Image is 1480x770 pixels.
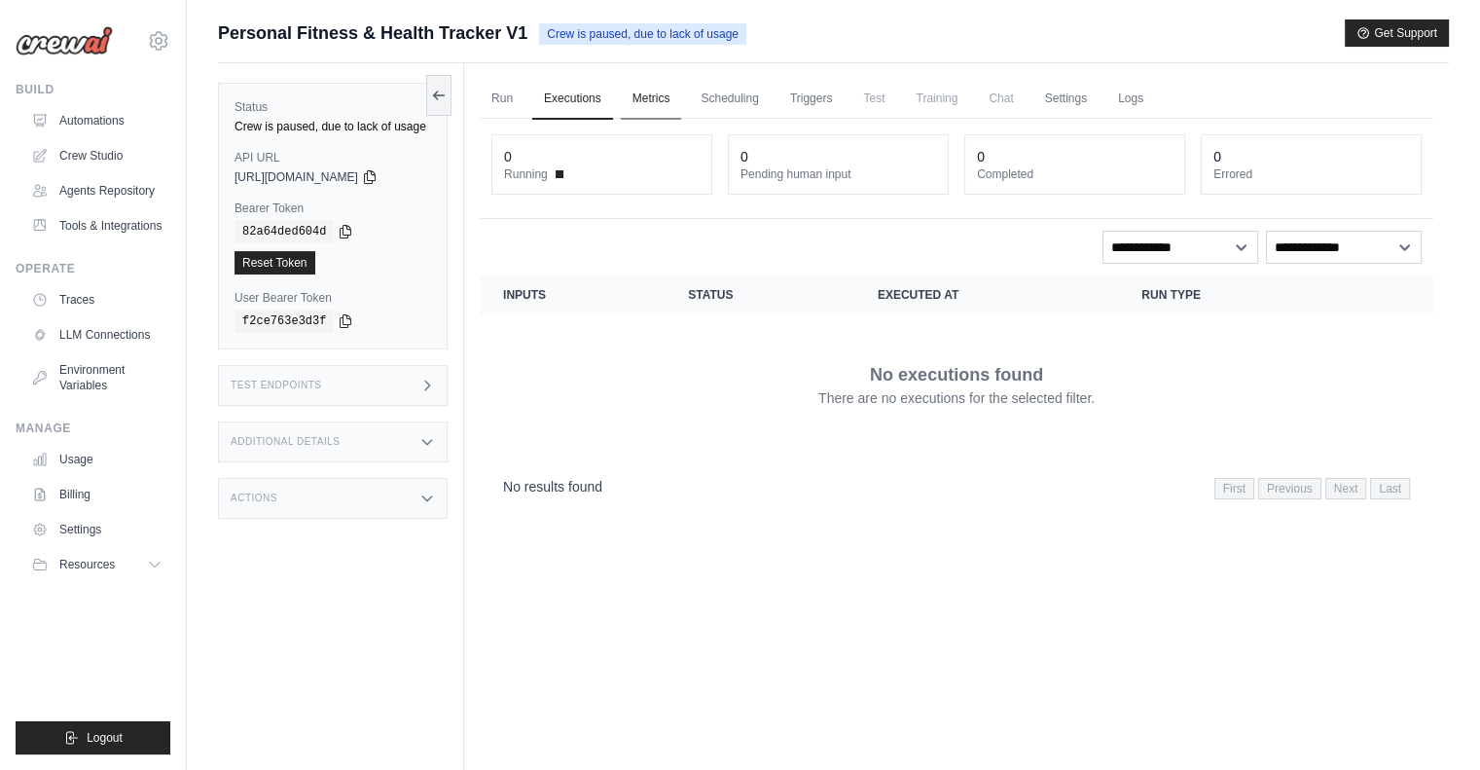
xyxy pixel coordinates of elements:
[235,99,431,115] label: Status
[778,79,845,120] a: Triggers
[23,175,170,206] a: Agents Repository
[532,79,613,120] a: Executions
[1033,79,1099,120] a: Settings
[870,361,1043,388] p: No executions found
[480,79,524,120] a: Run
[231,493,277,504] h3: Actions
[23,105,170,136] a: Automations
[23,479,170,510] a: Billing
[851,79,896,118] span: Test
[23,549,170,580] button: Resources
[818,388,1095,408] p: There are no executions for the selected filter.
[539,23,746,45] span: Crew is paused, due to lack of usage
[23,284,170,315] a: Traces
[977,147,985,166] div: 0
[689,79,770,120] a: Scheduling
[504,166,548,182] span: Running
[16,82,170,97] div: Build
[235,310,334,333] code: f2ce763e3d3f
[1118,275,1337,314] th: Run Type
[16,26,113,55] img: Logo
[235,169,358,185] span: [URL][DOMAIN_NAME]
[235,201,431,216] label: Bearer Token
[218,19,527,47] span: Personal Fitness & Health Tracker V1
[231,380,322,391] h3: Test Endpoints
[231,436,340,448] h3: Additional Details
[235,220,334,243] code: 82a64ded604d
[480,462,1433,512] nav: Pagination
[1258,478,1321,499] span: Previous
[1214,478,1254,499] span: First
[977,166,1173,182] dt: Completed
[23,514,170,545] a: Settings
[1214,478,1410,499] nav: Pagination
[504,147,512,166] div: 0
[503,477,602,496] p: No results found
[16,421,170,436] div: Manage
[23,319,170,350] a: LLM Connections
[665,275,854,314] th: Status
[854,275,1118,314] th: Executed at
[23,140,170,171] a: Crew Studio
[904,79,969,118] span: Training is not available until the deployment is complete
[1325,478,1367,499] span: Next
[235,119,431,134] div: Crew is paused, due to lack of usage
[16,261,170,276] div: Operate
[977,79,1025,118] span: Chat is not available until the deployment is complete
[235,290,431,306] label: User Bearer Token
[740,147,748,166] div: 0
[16,721,170,754] button: Logout
[1106,79,1155,120] a: Logs
[23,444,170,475] a: Usage
[1345,19,1449,47] button: Get Support
[59,557,115,572] span: Resources
[1213,166,1409,182] dt: Errored
[621,79,682,120] a: Metrics
[23,210,170,241] a: Tools & Integrations
[480,275,665,314] th: Inputs
[1213,147,1221,166] div: 0
[235,251,315,275] a: Reset Token
[235,150,431,165] label: API URL
[740,166,936,182] dt: Pending human input
[1370,478,1410,499] span: Last
[87,730,123,746] span: Logout
[480,275,1433,512] section: Crew executions table
[23,354,170,401] a: Environment Variables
